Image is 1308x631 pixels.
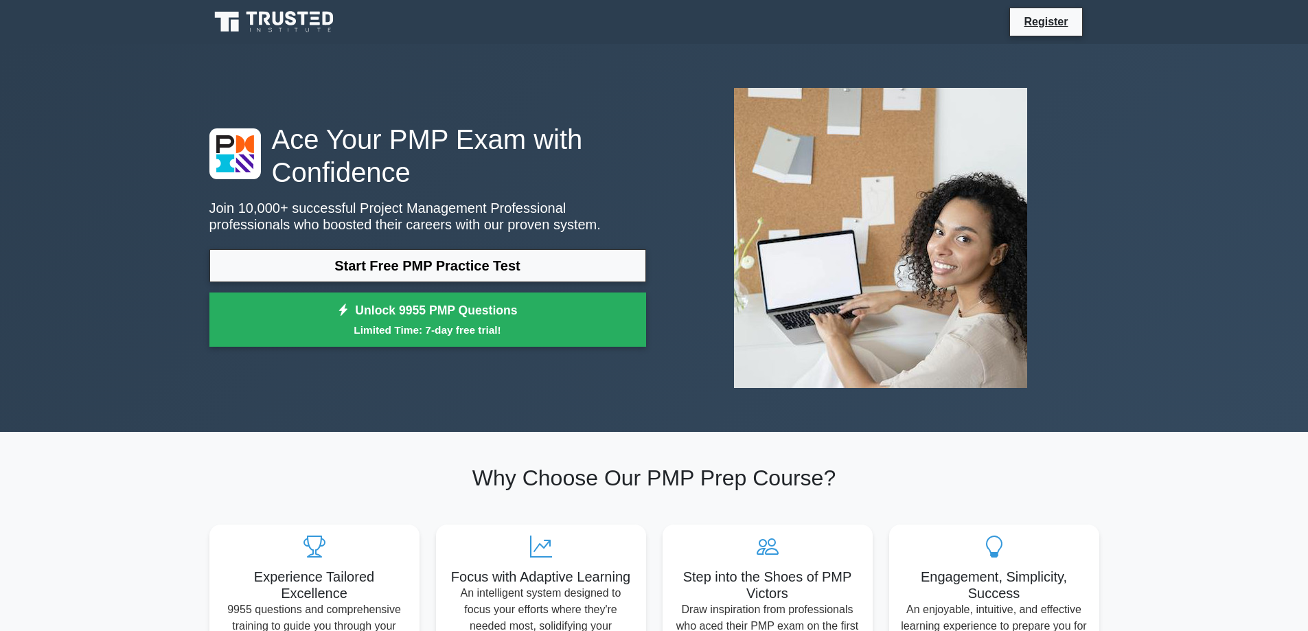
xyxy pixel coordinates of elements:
[209,200,646,233] p: Join 10,000+ successful Project Management Professional professionals who boosted their careers w...
[209,123,646,189] h1: Ace Your PMP Exam with Confidence
[209,249,646,282] a: Start Free PMP Practice Test
[209,292,646,347] a: Unlock 9955 PMP QuestionsLimited Time: 7-day free trial!
[1016,13,1076,30] a: Register
[227,322,629,338] small: Limited Time: 7-day free trial!
[447,569,635,585] h5: Focus with Adaptive Learning
[220,569,409,601] h5: Experience Tailored Excellence
[900,569,1088,601] h5: Engagement, Simplicity, Success
[674,569,862,601] h5: Step into the Shoes of PMP Victors
[209,465,1099,491] h2: Why Choose Our PMP Prep Course?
